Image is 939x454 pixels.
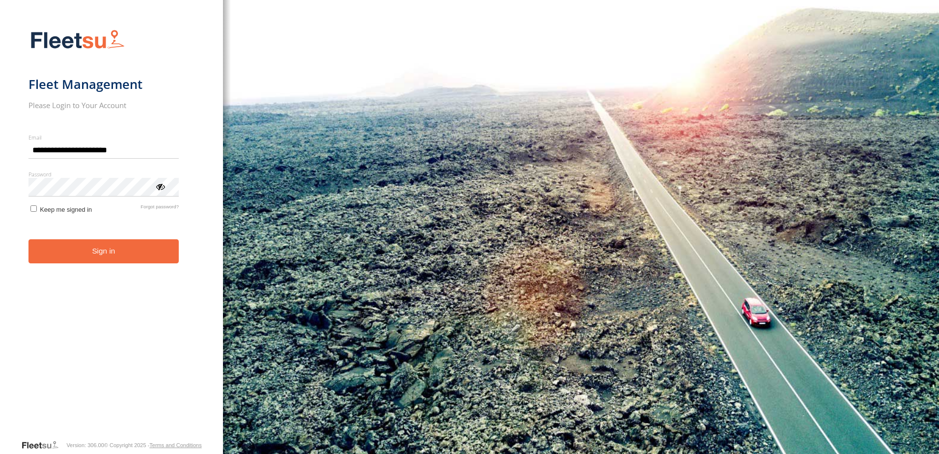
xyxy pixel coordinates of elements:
a: Visit our Website [21,440,66,450]
span: Keep me signed in [40,206,92,213]
form: main [28,24,195,439]
div: Version: 306.00 [66,442,104,448]
button: Sign in [28,239,179,263]
h1: Fleet Management [28,76,179,92]
a: Terms and Conditions [149,442,201,448]
div: © Copyright 2025 - [104,442,202,448]
label: Password [28,170,179,178]
div: ViewPassword [155,181,165,191]
a: Forgot password? [140,204,179,213]
input: Keep me signed in [30,205,37,212]
label: Email [28,134,179,141]
img: Fleetsu [28,28,127,53]
h2: Please Login to Your Account [28,100,179,110]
